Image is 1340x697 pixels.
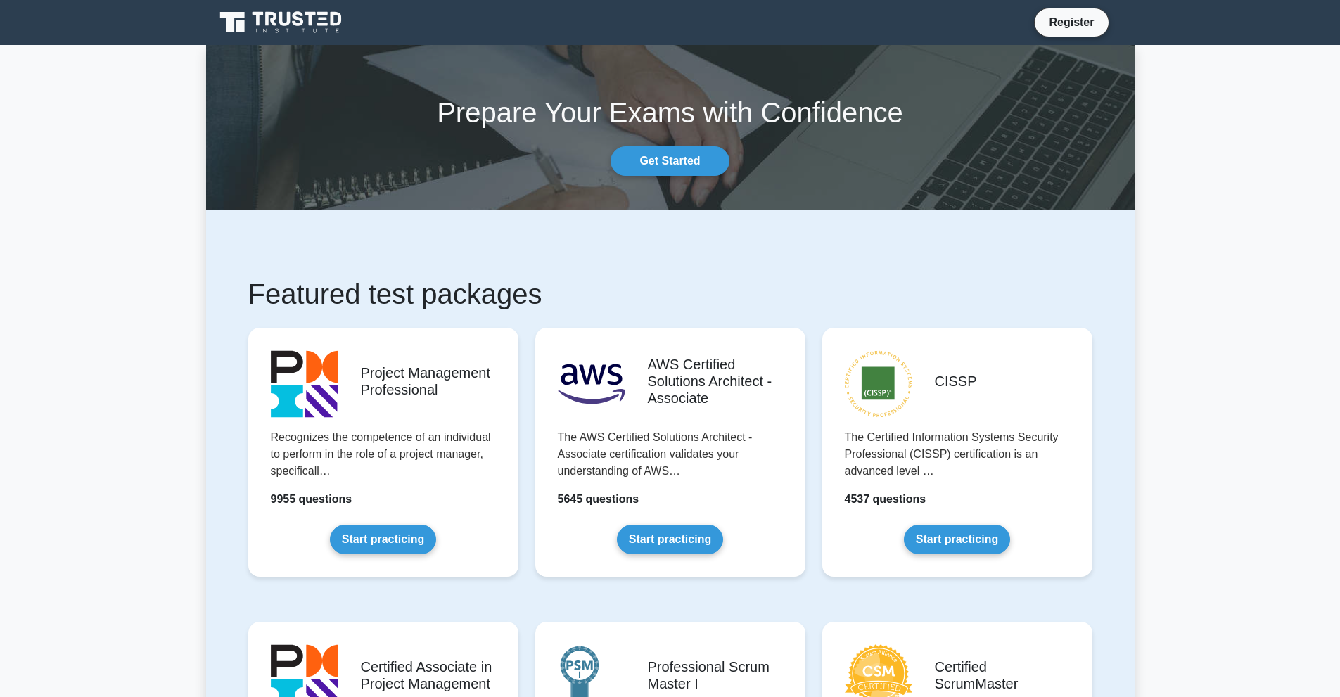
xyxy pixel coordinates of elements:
h1: Prepare Your Exams with Confidence [206,96,1135,129]
a: Start practicing [617,525,723,554]
a: Start practicing [904,525,1010,554]
a: Get Started [611,146,729,176]
h1: Featured test packages [248,277,1092,311]
a: Register [1040,13,1102,31]
a: Start practicing [330,525,436,554]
